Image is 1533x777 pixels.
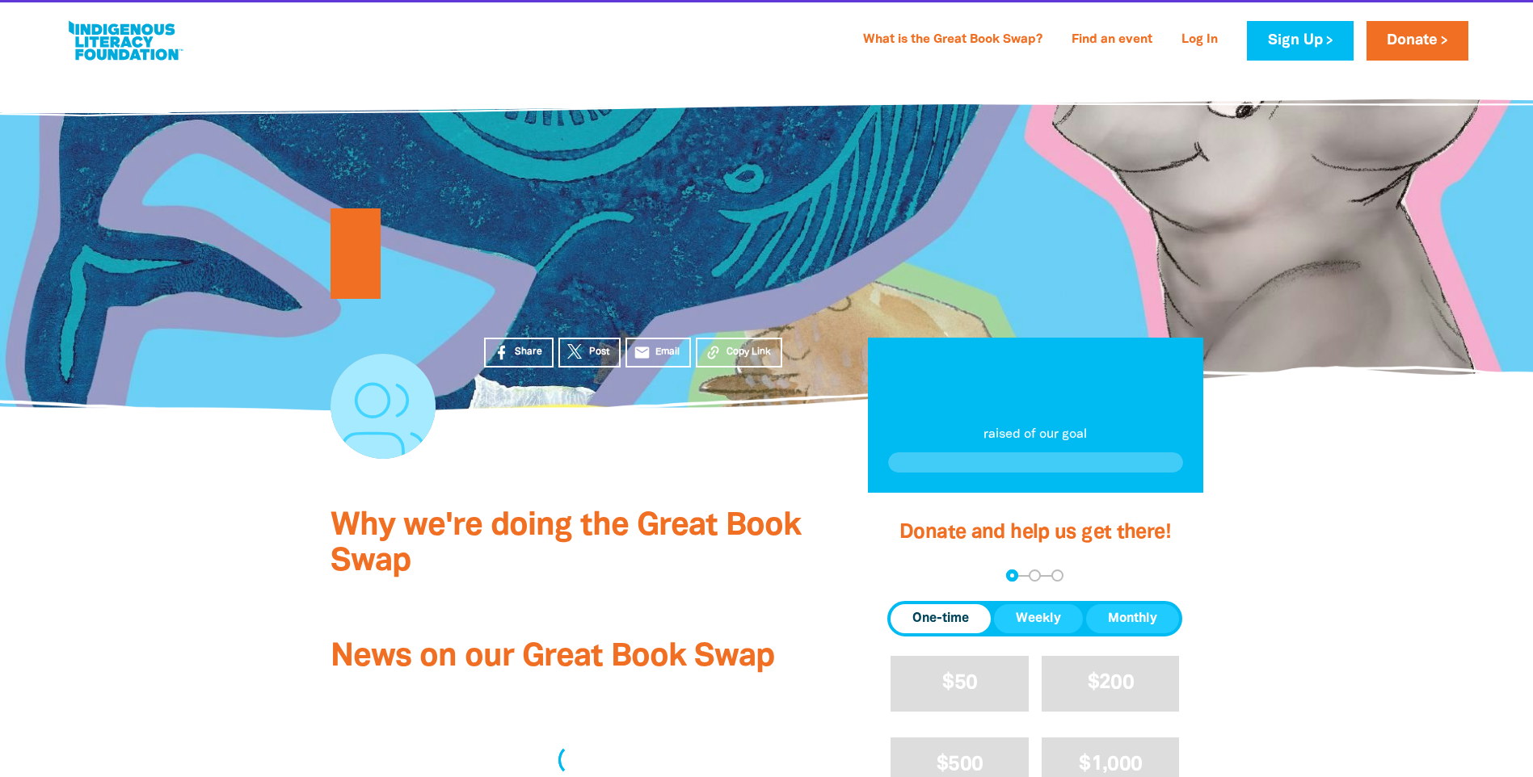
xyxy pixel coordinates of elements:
[515,345,542,359] span: Share
[912,609,969,628] span: One-time
[1247,21,1353,61] a: Sign Up
[891,604,991,633] button: One-time
[331,640,819,675] h3: News on our Great Book Swap
[1029,569,1041,582] button: Navigate to step 2 of 3 to enter your details
[1016,609,1061,628] span: Weekly
[1172,27,1228,53] a: Log In
[331,511,801,577] span: Why we're doing the Great Book Swap
[589,345,609,359] span: Post
[887,601,1182,636] div: Donation frequency
[1062,27,1162,53] a: Find an event
[1108,609,1157,628] span: Monthly
[891,656,1029,712] button: $50
[937,755,983,774] span: $500
[1367,21,1468,61] a: Donate
[1042,656,1180,712] button: $200
[942,674,977,692] span: $50
[1088,674,1134,692] span: $200
[655,345,680,359] span: Email
[634,344,651,361] i: email
[558,338,621,367] a: Post
[1086,604,1179,633] button: Monthly
[1079,755,1142,774] span: $1,000
[1006,569,1018,582] button: Navigate to step 1 of 3 to enter your donation amount
[994,604,1083,633] button: Weekly
[1051,569,1063,582] button: Navigate to step 3 of 3 to enter your payment details
[853,27,1052,53] a: What is the Great Book Swap?
[484,338,554,367] a: Share
[726,345,771,359] span: Copy Link
[899,523,1171,542] span: Donate and help us get there!
[625,338,692,367] a: emailEmail
[696,338,782,367] button: Copy Link
[888,425,1183,444] p: raised of our goal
